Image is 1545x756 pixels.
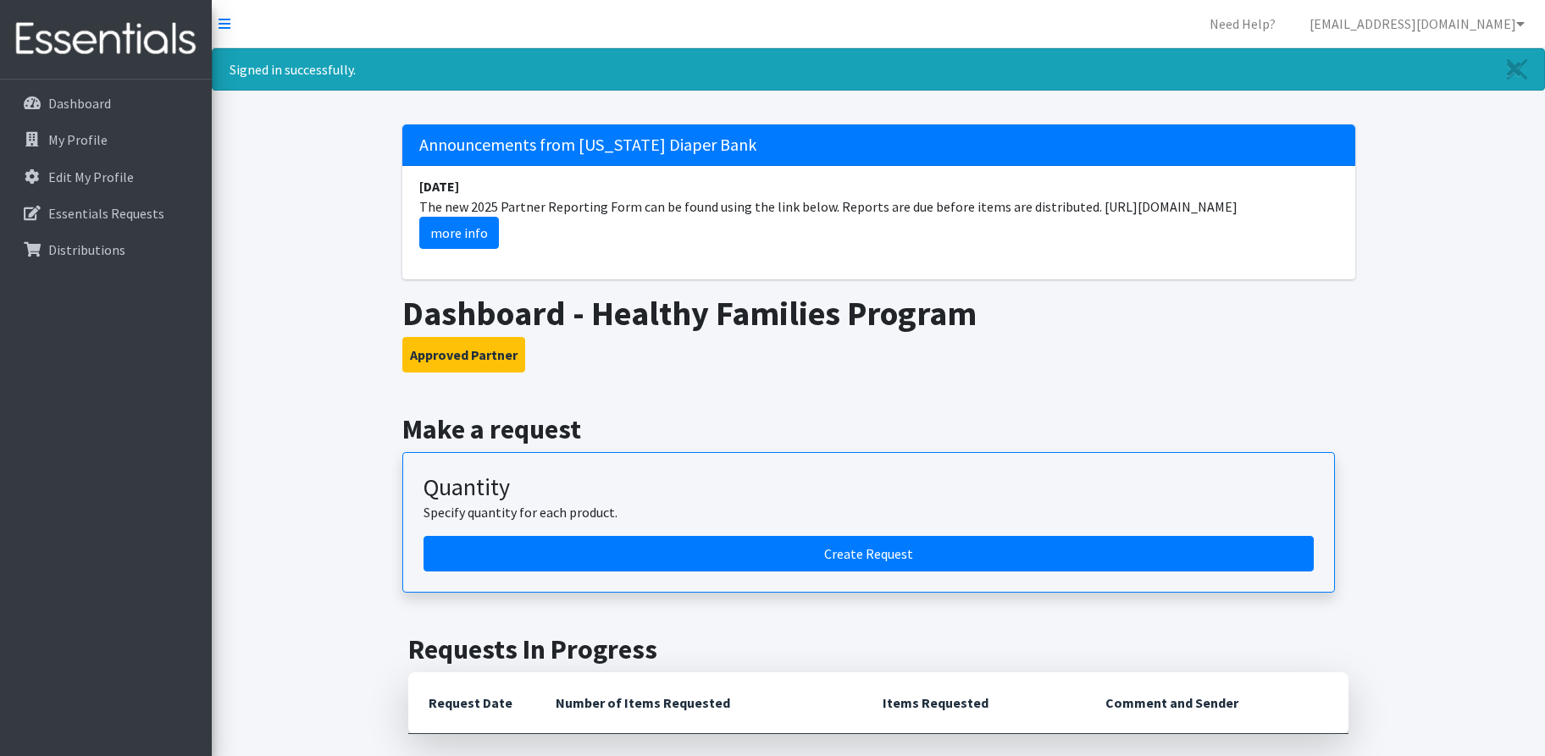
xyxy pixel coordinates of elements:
[424,502,1314,522] p: Specify quantity for each product.
[402,413,1355,445] h2: Make a request
[48,205,164,222] p: Essentials Requests
[402,293,1355,334] h1: Dashboard - Healthy Families Program
[862,672,1085,734] th: Items Requested
[7,123,205,157] a: My Profile
[1085,672,1348,734] th: Comment and Sender
[7,86,205,120] a: Dashboard
[7,11,205,68] img: HumanEssentials
[7,196,205,230] a: Essentials Requests
[408,633,1348,665] h2: Requests In Progress
[7,233,205,267] a: Distributions
[1196,7,1289,41] a: Need Help?
[402,166,1355,259] li: The new 2025 Partner Reporting Form can be found using the link below. Reports are due before ite...
[402,337,525,372] button: Approved Partner
[402,124,1355,166] h5: Announcements from [US_STATE] Diaper Bank
[424,536,1314,571] a: Create a request by quantity
[424,473,1314,502] h3: Quantity
[535,672,862,734] th: Number of Items Requested
[48,168,134,185] p: Edit My Profile
[419,217,499,249] a: more info
[48,241,125,258] p: Distributions
[419,178,459,195] strong: [DATE]
[408,672,535,734] th: Request Date
[1490,49,1544,90] a: Close
[48,95,111,112] p: Dashboard
[7,160,205,194] a: Edit My Profile
[48,131,108,148] p: My Profile
[212,48,1545,91] div: Signed in successfully.
[1296,7,1538,41] a: [EMAIL_ADDRESS][DOMAIN_NAME]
